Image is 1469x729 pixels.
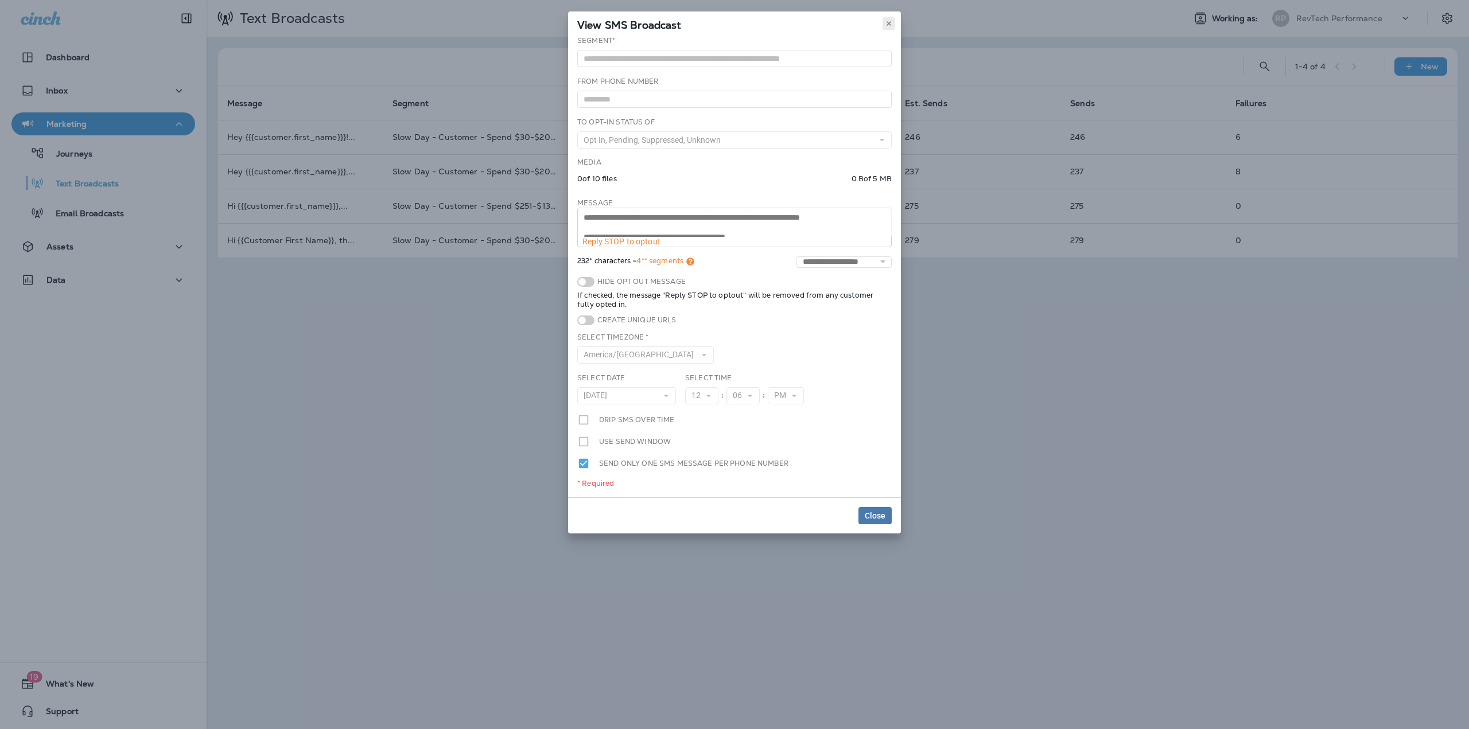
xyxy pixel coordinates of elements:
p: 0 of 10 files [577,174,617,184]
label: Message [577,198,613,208]
label: Create Unique URLs [594,315,677,325]
button: PM [768,387,804,404]
span: Reply STOP to optout [582,237,660,246]
label: Select Time [685,373,732,383]
label: Hide opt out message [594,277,686,286]
button: 12 [685,387,718,404]
p: 0 B of 5 MB [852,174,892,184]
button: 06 [726,387,760,404]
span: 4** segments [636,256,683,266]
label: Segment [577,36,615,45]
label: Drip SMS over time [599,414,675,426]
label: To Opt-In Status of [577,118,655,127]
label: Media [577,158,601,167]
span: 12 [691,391,705,400]
div: : [760,387,768,404]
label: Send only one SMS message per phone number [599,457,788,470]
button: Opt In, Pending, Suppressed, Unknown [577,131,892,149]
div: * Required [577,479,892,488]
div: : [718,387,726,404]
span: America/[GEOGRAPHIC_DATA] [584,350,698,360]
div: View SMS Broadcast [568,11,901,36]
button: [DATE] [577,387,676,404]
span: 06 [733,391,747,400]
button: America/[GEOGRAPHIC_DATA] [577,346,714,364]
span: Opt In, Pending, Suppressed, Unknown [584,135,725,145]
span: Close [865,512,885,520]
div: If checked, the message "Reply STOP to optout" will be removed from any customer fully opted in. [577,291,892,309]
label: Select Date [577,373,625,383]
span: [DATE] [584,391,612,400]
span: PM [774,391,791,400]
label: From Phone Number [577,77,658,86]
label: Use send window [599,435,671,448]
label: Select Timezone [577,333,648,342]
span: 232* characters = [577,256,694,268]
button: Close [858,507,892,524]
